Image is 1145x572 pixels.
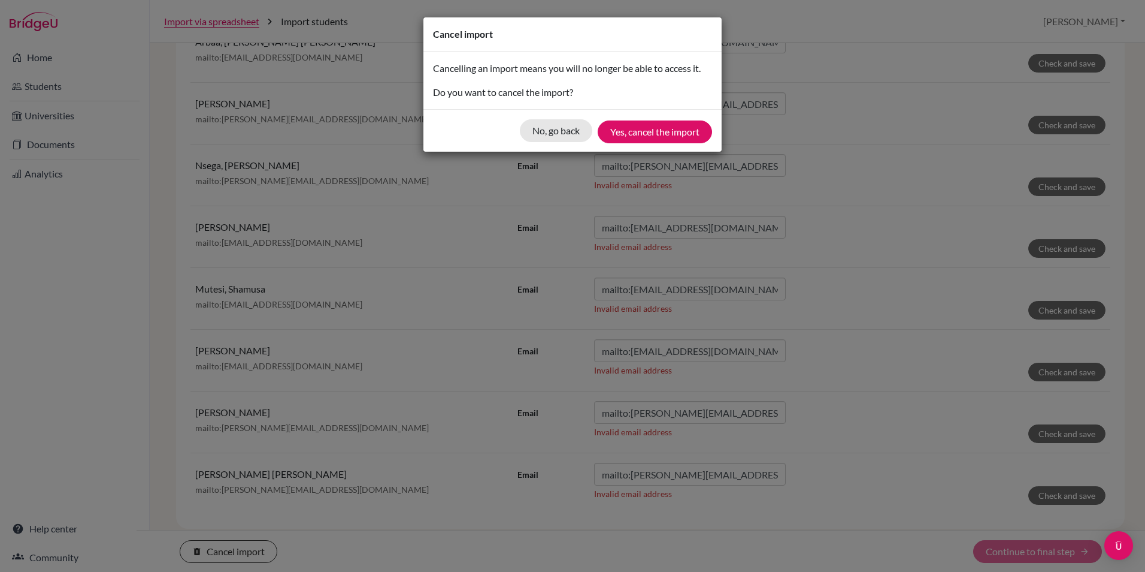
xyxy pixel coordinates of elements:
[1104,531,1133,560] div: Open Intercom Messenger
[433,61,712,76] p: Cancelling an import means you will no longer be able to access it.
[433,27,493,41] h5: Cancel import
[520,119,592,142] button: No, go back
[598,121,712,143] button: Yes, cancel the import
[433,85,712,100] p: Do you want to cancel the import?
